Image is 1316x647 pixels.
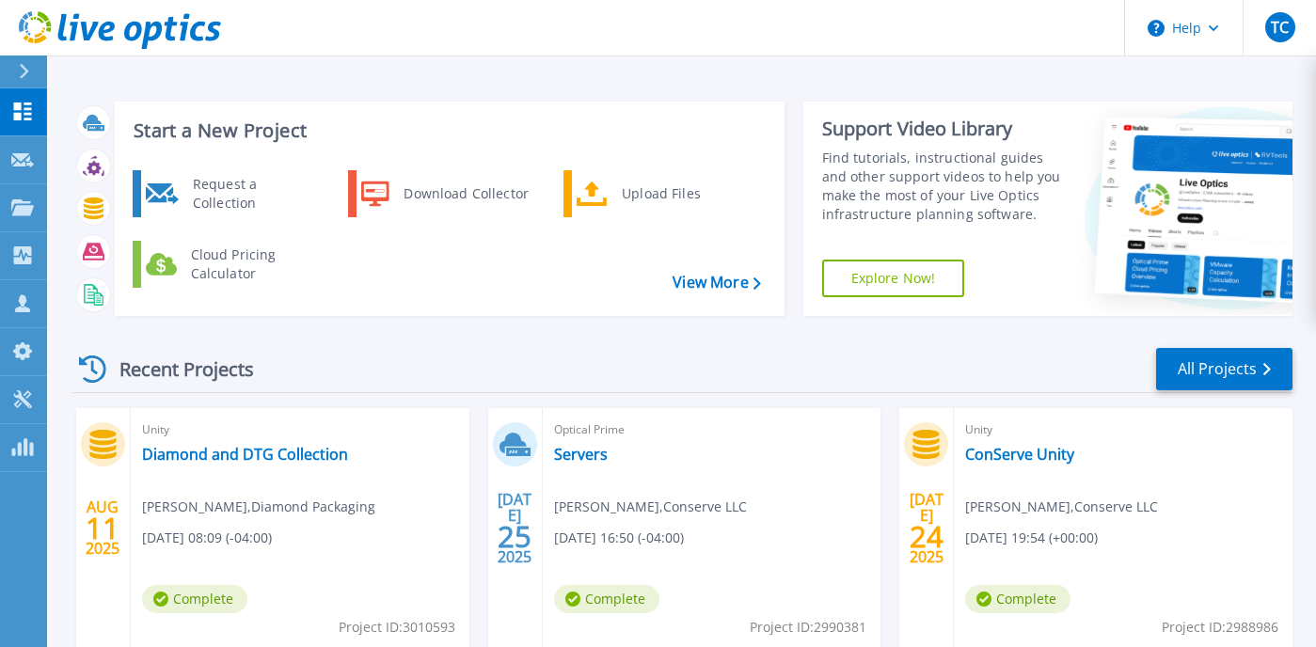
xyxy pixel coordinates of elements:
[822,149,1066,224] div: Find tutorials, instructional guides and other support videos to help you make the most of your L...
[134,120,760,141] h3: Start a New Project
[554,419,870,440] span: Optical Prime
[182,245,321,283] div: Cloud Pricing Calculator
[554,497,747,517] span: [PERSON_NAME] , Conserve LLC
[339,617,455,638] span: Project ID: 3010593
[822,260,965,297] a: Explore Now!
[142,497,375,517] span: [PERSON_NAME] , Diamond Packaging
[133,170,325,217] a: Request a Collection
[72,346,279,392] div: Recent Projects
[554,445,608,464] a: Servers
[554,585,659,613] span: Complete
[497,494,532,562] div: [DATE] 2025
[1162,617,1278,638] span: Project ID: 2988986
[909,494,944,562] div: [DATE] 2025
[142,419,458,440] span: Unity
[554,528,684,548] span: [DATE] 16:50 (-04:00)
[394,175,536,213] div: Download Collector
[965,445,1074,464] a: ConServe Unity
[1271,20,1289,35] span: TC
[822,117,1066,141] div: Support Video Library
[910,529,943,544] span: 24
[133,241,325,288] a: Cloud Pricing Calculator
[348,170,541,217] a: Download Collector
[498,529,531,544] span: 25
[85,494,120,562] div: AUG 2025
[750,617,866,638] span: Project ID: 2990381
[142,445,348,464] a: Diamond and DTG Collection
[965,419,1281,440] span: Unity
[183,175,321,213] div: Request a Collection
[965,497,1158,517] span: [PERSON_NAME] , Conserve LLC
[142,528,272,548] span: [DATE] 08:09 (-04:00)
[673,274,760,292] a: View More
[86,520,119,536] span: 11
[612,175,752,213] div: Upload Files
[563,170,756,217] a: Upload Files
[965,585,1070,613] span: Complete
[142,585,247,613] span: Complete
[965,528,1098,548] span: [DATE] 19:54 (+00:00)
[1156,348,1292,390] a: All Projects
